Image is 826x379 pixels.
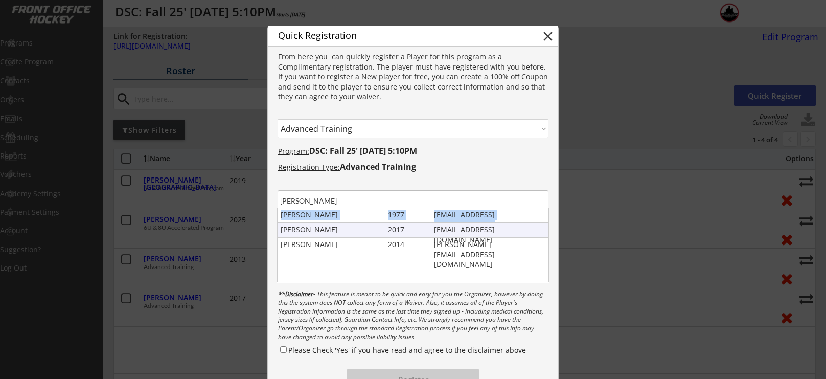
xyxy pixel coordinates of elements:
[281,239,383,250] div: [PERSON_NAME]
[278,190,548,211] input: Type First, Last, or Full Name
[309,145,417,157] strong: DSC: Fall 25' [DATE] 5:10PM
[278,146,309,156] u: Program:
[388,225,425,235] div: 2017
[268,52,558,103] div: From here you can quickly register a Player for this program as a Complimentary registration. The...
[268,235,558,245] div: Birth Year:
[340,161,416,172] strong: Advanced Training
[434,210,549,220] div: [EMAIL_ADDRESS][DOMAIN_NAME]
[288,345,526,355] label: Please Check 'Yes' if you have read and agree to the disclaimer above
[388,239,425,250] div: 2014
[434,239,549,250] div: [PERSON_NAME][EMAIL_ADDRESS][DOMAIN_NAME]
[434,225,549,235] div: [EMAIL_ADDRESS][DOMAIN_NAME]
[281,210,383,220] div: [PERSON_NAME]
[278,289,313,298] strong: **Disclaimer
[268,290,558,343] div: - This feature is meant to be quick and easy for you the Organizer, however by doing this the sys...
[268,257,558,267] div: Organizer/Parent:
[540,29,556,44] button: close
[268,246,558,256] div: Address:
[281,225,383,235] div: [PERSON_NAME]
[268,224,558,234] div: Name:
[268,27,490,45] div: Quick Registration
[278,162,340,172] u: Registration Type:
[388,210,425,220] div: 1977
[268,269,558,279] div: Organizer Email:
